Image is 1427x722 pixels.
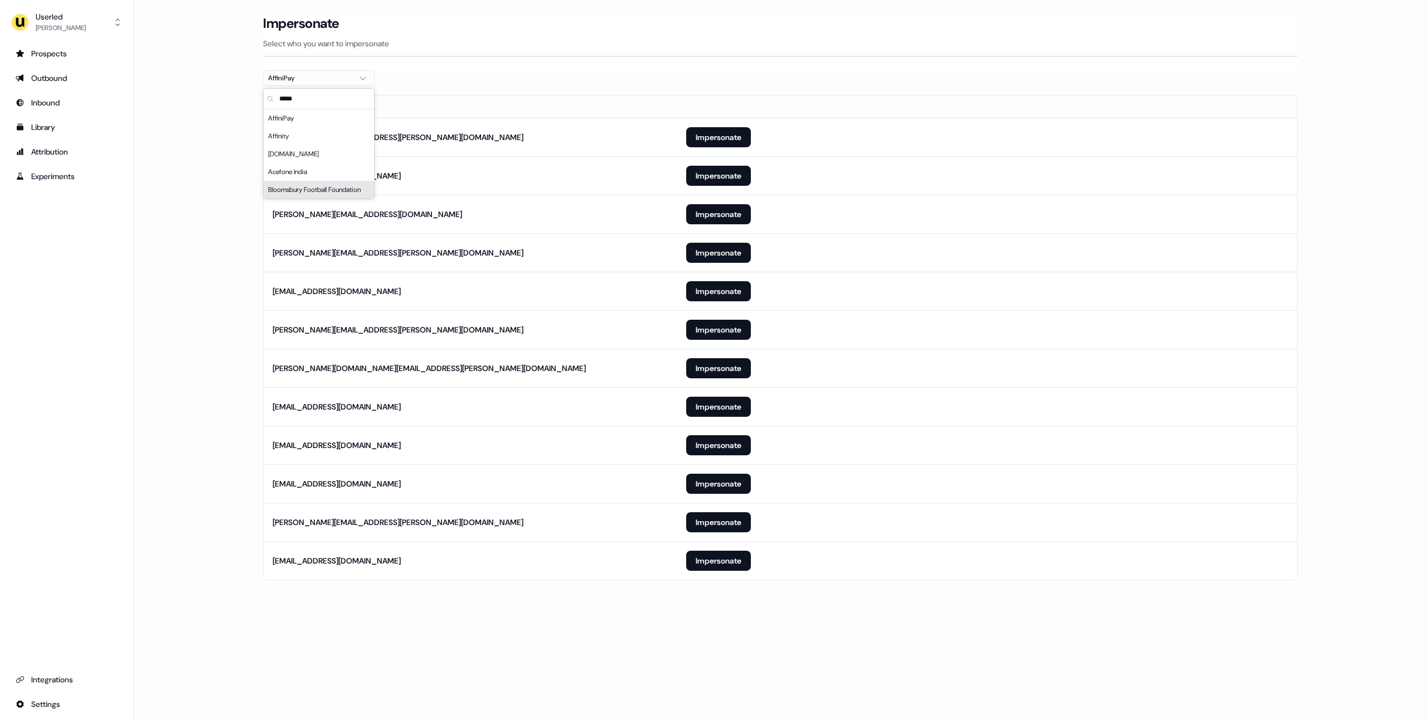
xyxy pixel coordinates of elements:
button: AffiniPay [263,70,375,86]
button: Impersonate [686,551,751,571]
div: [EMAIL_ADDRESS][DOMAIN_NAME] [273,555,401,566]
div: Experiments [16,171,118,182]
div: [EMAIL_ADDRESS][DOMAIN_NAME] [273,286,401,297]
a: Go to integrations [9,671,124,689]
button: Impersonate [686,358,751,378]
button: Impersonate [686,243,751,263]
div: Attribution [16,146,118,157]
div: AffiniPay [268,73,352,84]
a: Go to experiments [9,167,124,185]
div: Inbound [16,97,118,108]
div: Settings [16,699,118,710]
div: [EMAIL_ADDRESS][DOMAIN_NAME] [273,440,401,451]
div: [EMAIL_ADDRESS][DOMAIN_NAME] [273,478,401,489]
button: Impersonate [686,281,751,301]
button: Impersonate [686,127,751,147]
a: Go to prospects [9,45,124,62]
div: [PERSON_NAME][EMAIL_ADDRESS][PERSON_NAME][DOMAIN_NAME] [273,132,523,143]
button: Impersonate [686,166,751,186]
button: Impersonate [686,397,751,417]
p: Select who you want to impersonate [263,38,1298,49]
a: Go to Inbound [9,94,124,112]
button: Impersonate [686,204,751,224]
h3: Impersonate [263,15,339,32]
div: Integrations [16,674,118,685]
div: [DOMAIN_NAME] [264,145,374,163]
th: Email [264,95,677,118]
div: AffiniPay [264,109,374,127]
div: Userled [36,11,86,22]
button: Userled[PERSON_NAME] [9,9,124,36]
div: Affinity [264,127,374,145]
div: [PERSON_NAME][EMAIL_ADDRESS][PERSON_NAME][DOMAIN_NAME] [273,324,523,335]
a: Go to integrations [9,695,124,713]
div: Prospects [16,48,118,59]
div: Acefone India [264,163,374,181]
div: [PERSON_NAME][EMAIL_ADDRESS][PERSON_NAME][DOMAIN_NAME] [273,517,523,528]
div: [PERSON_NAME][EMAIL_ADDRESS][DOMAIN_NAME] [273,209,462,220]
div: Suggestions [264,109,374,199]
div: [PERSON_NAME][DOMAIN_NAME][EMAIL_ADDRESS][PERSON_NAME][DOMAIN_NAME] [273,363,586,374]
div: [PERSON_NAME][EMAIL_ADDRESS][PERSON_NAME][DOMAIN_NAME] [273,247,523,258]
button: Impersonate [686,474,751,494]
button: Impersonate [686,320,751,340]
button: Impersonate [686,435,751,455]
a: Go to attribution [9,143,124,161]
div: [PERSON_NAME] [36,22,86,33]
div: Library [16,122,118,133]
button: Impersonate [686,512,751,532]
a: Go to templates [9,118,124,136]
div: Bloomsbury Football Foundation [264,181,374,199]
a: Go to outbound experience [9,69,124,87]
div: [EMAIL_ADDRESS][DOMAIN_NAME] [273,401,401,412]
div: Outbound [16,73,118,84]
